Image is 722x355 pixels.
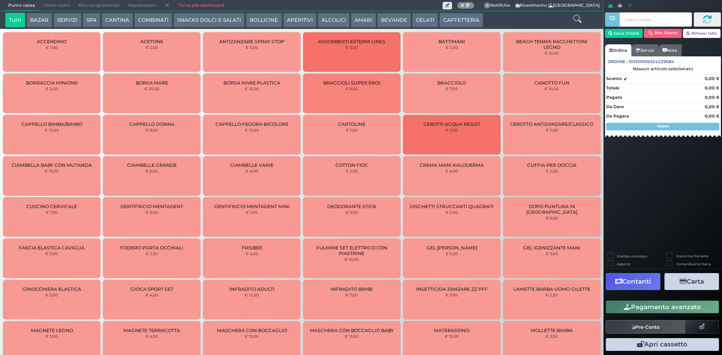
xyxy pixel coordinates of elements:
button: CANTINA [102,13,133,28]
small: € 6,00 [146,169,158,173]
span: BORSA MARE [136,80,168,86]
label: Scontrino Parlante [676,254,708,258]
span: CEROTTI ACQUA RESIST [423,121,480,127]
small: € 15,00 [445,334,459,338]
small: € 10,00 [545,86,559,91]
span: FASCIA ELASTICA CAVIGLIA [19,245,85,251]
small: € 5,00 [246,45,258,50]
small: € 2,50 [146,251,158,256]
span: CAPPELLO BIMBA/BIMBO [21,121,82,127]
span: DEODORANTE STICK [327,204,376,209]
span: DENTIFRICIO MENTADENT MINI [214,204,290,209]
a: Servizi [631,44,658,56]
small: € 9,00 [146,128,158,132]
strong: Segue [657,124,669,128]
small: € 6,00 [546,216,558,220]
label: Comanda prioritaria [676,261,711,266]
label: Asporto [617,261,631,266]
span: ACETONE [140,39,163,44]
a: Ordine [605,44,631,56]
small: € 15,00 [45,169,59,173]
span: DOPO PUNTURA IN [GEOGRAPHIC_DATA] [509,204,594,215]
span: BRACCIOLI SUPER EROI [323,80,380,86]
strong: Da Pagare [606,113,629,119]
button: BEVANDE [377,13,411,28]
span: FULMINE SET ELETTRICO CON PIASTRINE [309,245,394,256]
button: Contanti [606,273,660,290]
button: Cerca Cliente [605,29,643,38]
span: Ultimi ordini [39,0,74,11]
span: CARTOLINE [338,121,366,127]
span: Ritiri programmati [74,0,124,11]
span: DENTIFRICIO MENTADENT [120,204,183,209]
span: BEACH TENNIS RACCHETTONI LEGNO [509,39,594,50]
strong: Totale [606,85,619,91]
span: Impostazioni [124,0,161,11]
small: € 3,50 [346,210,358,215]
span: CAPPELLO FEDORA BICOLORE [215,121,288,127]
small: € 3,00 [546,251,558,256]
small: € 2,00 [446,210,458,215]
span: MASCHERA CON BOCCAGLIO BABY [310,328,394,333]
small: € 20,00 [144,86,159,91]
strong: Da Dare [606,104,624,109]
button: BAZAR [26,13,52,28]
b: 0 [461,3,464,8]
button: GELATI [412,13,438,28]
small: € 5,00 [446,251,458,256]
small: € 2,00 [446,45,458,50]
small: € 2,50 [546,334,558,338]
small: € 7,00 [46,210,58,215]
span: CREMA MANI KALODERMA [420,162,484,168]
small: € 4,00 [146,334,158,338]
span: INSETTICIDA ZANZARE ZZ PFF [416,286,488,292]
small: € 3,00 [46,334,58,338]
span: 101359106324229684 [629,59,674,65]
small: € 5,00 [46,86,58,91]
span: CIAMBELLA BABY CON MUTANDA [12,162,92,168]
small: € 2,50 [546,293,558,297]
button: Tutti [5,13,25,28]
button: Rimuovi tutto [683,29,721,38]
strong: 0,00 € [705,95,719,100]
small: € 4,00 [146,293,158,297]
button: Pre-Conto [606,320,686,334]
span: 0 [484,2,491,9]
span: BATTIMANI [438,39,465,44]
button: Rim. Cliente [644,29,682,38]
small: € 2,00 [546,169,558,173]
label: Stampa una copia [617,254,647,258]
button: ALCOLICI [318,13,350,28]
small: € 2,00 [146,45,158,50]
strong: 0,00 € [705,76,719,81]
strong: 0,00 € [705,85,719,91]
span: ANTIZANZARE SPRAY STOP [219,39,284,44]
button: SPA [83,13,100,28]
button: BOLLICINE [246,13,282,28]
strong: Pagato [606,95,622,100]
span: MOLLETTE BIMBA [531,328,573,333]
strong: 0,00 € [705,104,719,109]
span: MATERASSINO [434,328,469,333]
span: LAMETTE BARBA UOMO GILETTE [513,286,590,292]
input: Codice Cliente [620,12,692,27]
span: INFRADITO BIMBI [331,286,373,292]
small: € 2,00 [546,128,558,132]
span: CANOTTO FUN [534,80,569,86]
span: MASCHERA CON BOCCAGLIO [217,328,287,333]
small: € 1,00 [46,45,58,50]
span: ASSORBENTI ESTERNI LINES [318,39,385,44]
small: € 12,00 [245,293,259,297]
small: € 10,00 [344,257,359,261]
span: MAGNETE LEGNO [31,328,73,333]
button: COMBINATI [134,13,172,28]
button: AMARI [351,13,376,28]
span: Ordine : [608,59,628,65]
small: € 5,50 [446,128,458,132]
span: DISCHETTI STRUCCANTI QUADRATI [410,204,494,209]
button: Apri cassetto [606,338,719,351]
span: Punto cassa [4,0,39,11]
small: € 4,00 [246,169,258,173]
span: ACCENDINO [37,39,67,44]
span: CUFFIA PER DOCCIA [527,162,576,168]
